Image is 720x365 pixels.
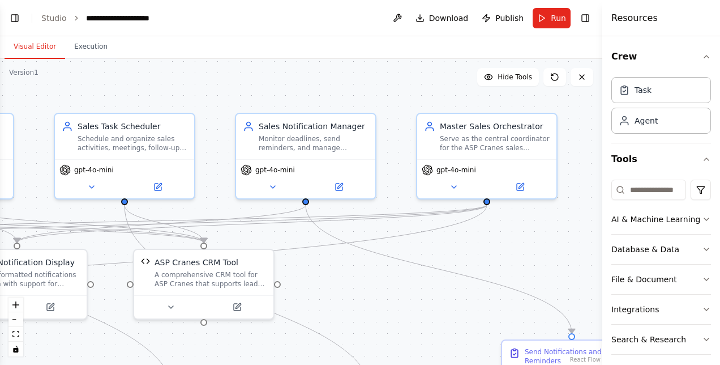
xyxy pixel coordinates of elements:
button: File & Document [611,265,711,294]
div: A comprehensive CRM tool for ASP Cranes that supports lead management, deal conversion, quotation... [155,270,267,288]
span: Download [429,12,469,24]
span: gpt-4o-mini [74,165,114,175]
button: Open in side panel [205,300,269,314]
nav: breadcrumb [41,12,149,24]
button: Integrations [611,295,711,324]
g: Edge from d45be258-599f-456a-86e2-cc07c936621a to 7d2ab72d-70b4-4199-99a0-cb6163079870 [11,205,492,243]
div: Task [635,84,652,96]
button: Run [533,8,571,28]
span: gpt-4o-mini [436,165,476,175]
button: Crew [611,41,711,73]
button: fit view [8,327,23,342]
div: Sales Notification Manager [259,121,368,132]
a: Studio [41,14,67,23]
button: Visual Editor [5,35,65,59]
span: Publish [495,12,524,24]
button: Database & Data [611,235,711,264]
div: Agent [635,115,658,126]
button: Hide Tools [477,68,539,86]
div: ASP Cranes CRM Tool [155,257,238,268]
button: Tools [611,143,711,175]
g: Edge from 3c348c96-6c4d-4db6-94df-108dead0a779 to b945d3a9-bb24-40e5-9a7d-bb69e7bcec04 [119,205,209,243]
h4: Resources [611,11,658,25]
button: Open in side panel [18,300,82,314]
button: Open in side panel [126,180,190,194]
div: Sales Task SchedulerSchedule and organize sales activities, meetings, follow-ups, and tasks for t... [54,113,195,200]
button: Search & Research [611,325,711,354]
button: Show left sidebar [7,10,23,26]
div: React Flow controls [8,298,23,356]
span: gpt-4o-mini [255,165,295,175]
button: zoom in [8,298,23,312]
div: Sales Notification ManagerMonitor deadlines, send reminders, and manage notifications for the {co... [235,113,376,200]
button: Publish [477,8,528,28]
button: zoom out [8,312,23,327]
button: toggle interactivity [8,342,23,356]
img: ASP Cranes CRM Tool [141,257,150,266]
div: ASP Cranes CRM ToolASP Cranes CRM ToolA comprehensive CRM tool for ASP Cranes that supports lead ... [133,249,275,320]
button: Execution [65,35,117,59]
g: Edge from ffdb8fd5-9f23-4792-a177-630f5278c383 to 88bc58b1-ee0d-4cc4-a1cb-07c672878e1d [300,205,577,333]
button: Open in side panel [488,180,552,194]
button: AI & Machine Learning [611,205,711,234]
div: Monitor deadlines, send reminders, and manage notifications for the {company_name} sales team. Tr... [259,134,368,152]
button: Download [411,8,473,28]
button: Open in side panel [307,180,371,194]
div: Version 1 [9,68,38,77]
span: Run [551,12,566,24]
span: Hide Tools [498,73,532,82]
div: Master Sales Orchestrator [440,121,550,132]
div: Schedule and organize sales activities, meetings, follow-ups, and tasks for the {company_name} sa... [78,134,187,152]
a: React Flow attribution [570,356,601,363]
div: Sales Task Scheduler [78,121,187,132]
div: Serve as the central coordinator for the ASP Cranes sales automation system. Process customer inq... [440,134,550,152]
button: Hide right sidebar [577,10,593,26]
div: Crew [611,73,711,143]
div: Master Sales OrchestratorServe as the central coordinator for the ASP Cranes sales automation sys... [416,113,558,200]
